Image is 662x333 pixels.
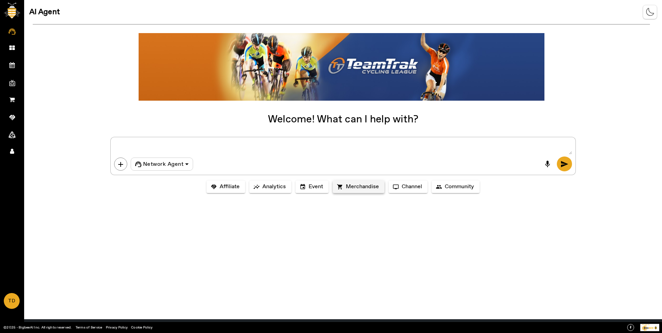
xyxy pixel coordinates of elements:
button: add [114,158,127,171]
button: Affiliate [207,181,245,193]
span: AI Agent [29,9,60,16]
img: bigbee-logo.png [4,3,20,19]
tspan: r [645,324,646,325]
span: mic [543,160,552,168]
button: Merchandise [333,181,384,193]
a: Cookie Policy [131,325,152,330]
tspan: ed By [646,324,650,325]
a: Terms of Service [76,325,102,330]
a: TD [4,293,20,309]
span: Network Agent [143,160,184,169]
button: Channel [389,181,428,193]
img: theme-mode [646,8,654,16]
span: Event [309,183,323,190]
button: Analytics [249,181,291,193]
a: ©2025 - BigbeeAI Inc. All rights reserved. [3,325,72,330]
tspan: owe [643,324,645,325]
span: TD [4,294,19,309]
span: Analytics [262,183,286,190]
span: Community [445,183,474,190]
span: Merchandise [346,183,379,190]
span: Channel [402,183,422,190]
span: add [117,160,125,169]
button: mic [540,157,555,171]
tspan: P [642,324,643,325]
button: Event [295,181,329,193]
span: Affiliate [220,183,240,190]
div: Welcome! What can I help with? [24,116,662,123]
span: send [560,160,569,168]
a: Privacy Policy [106,325,128,330]
button: Community [432,181,480,193]
button: send [557,157,572,171]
